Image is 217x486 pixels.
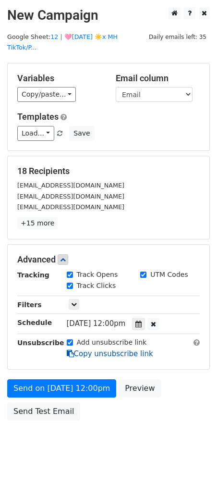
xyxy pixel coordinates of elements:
h5: Email column [116,73,200,84]
iframe: Chat Widget [169,440,217,486]
button: Save [69,126,94,141]
small: Google Sheet: [7,33,118,51]
small: [EMAIL_ADDRESS][DOMAIN_NAME] [17,193,124,200]
label: UTM Codes [150,270,188,280]
strong: Unsubscribe [17,339,64,347]
a: Daily emails left: 35 [145,33,210,40]
h5: Advanced [17,254,200,265]
a: Preview [119,379,161,398]
h5: 18 Recipients [17,166,200,176]
a: 12 | 🩷[DATE] ☀️x MH TikTok/P... [7,33,118,51]
h2: New Campaign [7,7,210,24]
a: Templates [17,112,59,122]
small: [EMAIL_ADDRESS][DOMAIN_NAME] [17,203,124,211]
a: Copy unsubscribe link [67,349,153,358]
h5: Variables [17,73,101,84]
a: Send Test Email [7,402,80,421]
strong: Tracking [17,271,49,279]
span: [DATE] 12:00pm [67,319,126,328]
strong: Filters [17,301,42,309]
label: Track Clicks [77,281,116,291]
span: Daily emails left: 35 [145,32,210,42]
strong: Schedule [17,319,52,326]
a: Copy/paste... [17,87,76,102]
label: Track Opens [77,270,118,280]
label: Add unsubscribe link [77,337,147,348]
a: +15 more [17,217,58,229]
a: Send on [DATE] 12:00pm [7,379,116,398]
small: [EMAIL_ADDRESS][DOMAIN_NAME] [17,182,124,189]
a: Load... [17,126,54,141]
